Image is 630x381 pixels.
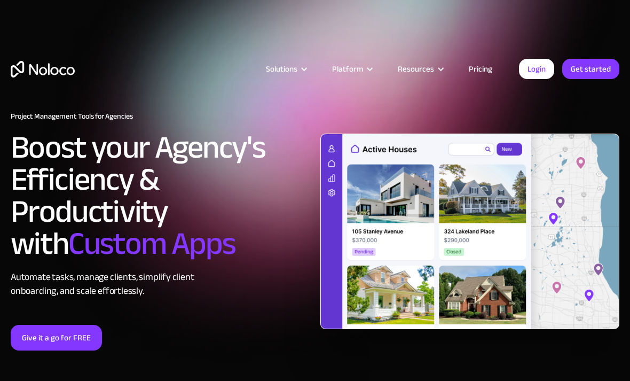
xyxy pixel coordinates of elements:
[11,270,310,298] div: Automate tasks, manage clients, simplify client onboarding, and scale effortlessly.
[519,59,554,79] a: Login
[253,62,319,76] div: Solutions
[398,62,434,76] div: Resources
[11,131,310,260] h2: Boost your Agency's Efficiency & Productivity with
[319,62,384,76] div: Platform
[11,325,102,351] a: Give it a go for FREE
[11,61,75,77] a: home
[562,59,619,79] a: Get started
[455,62,506,76] a: Pricing
[332,62,363,76] div: Platform
[68,214,236,274] span: Custom Apps
[384,62,455,76] div: Resources
[266,62,297,76] div: Solutions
